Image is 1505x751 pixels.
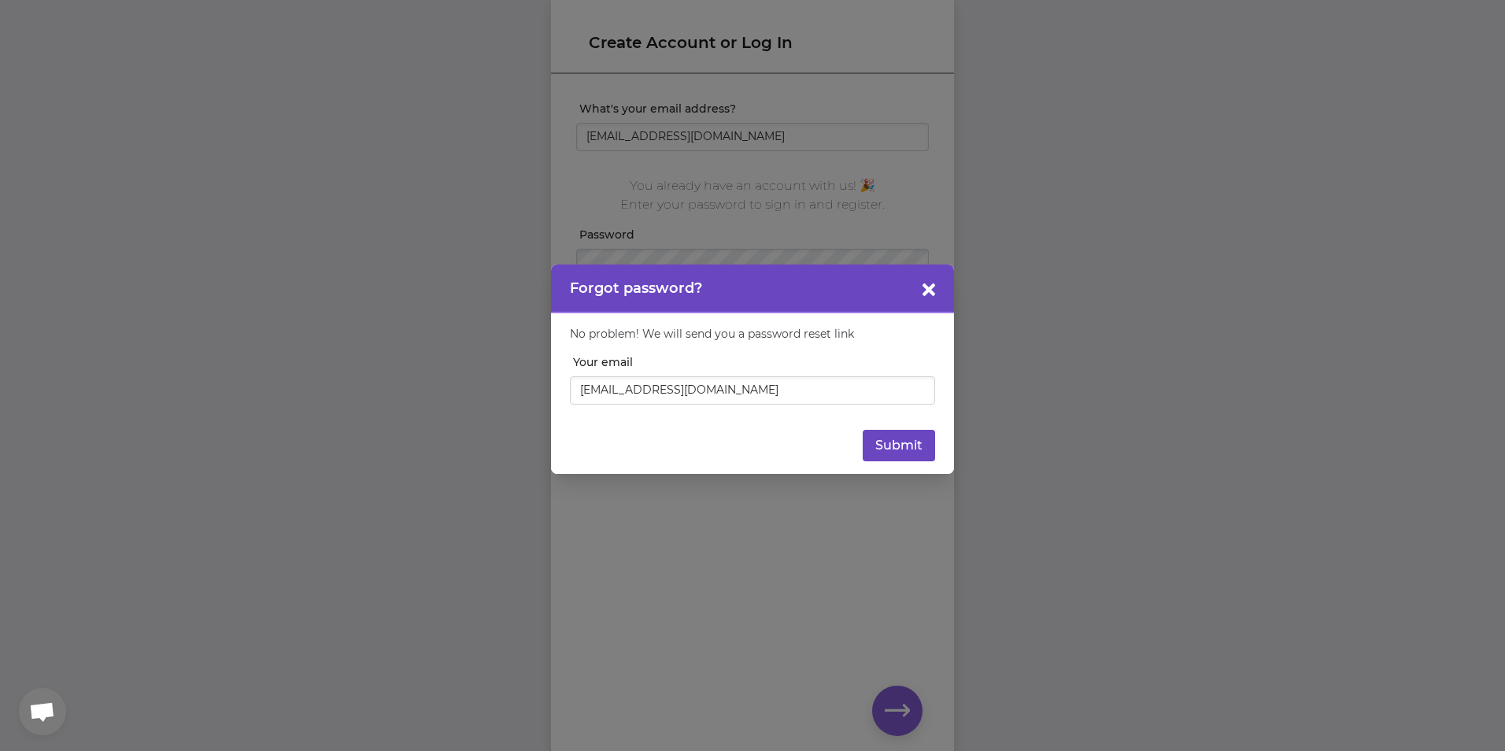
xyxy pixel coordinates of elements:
button: Submit [863,430,935,461]
button: close button [916,277,941,302]
header: Forgot password? [551,265,954,313]
div: Open chat [19,688,66,735]
input: Email [570,376,935,405]
div: No problem! We will send you a password reset link [570,326,935,354]
label: Your email [573,354,935,370]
